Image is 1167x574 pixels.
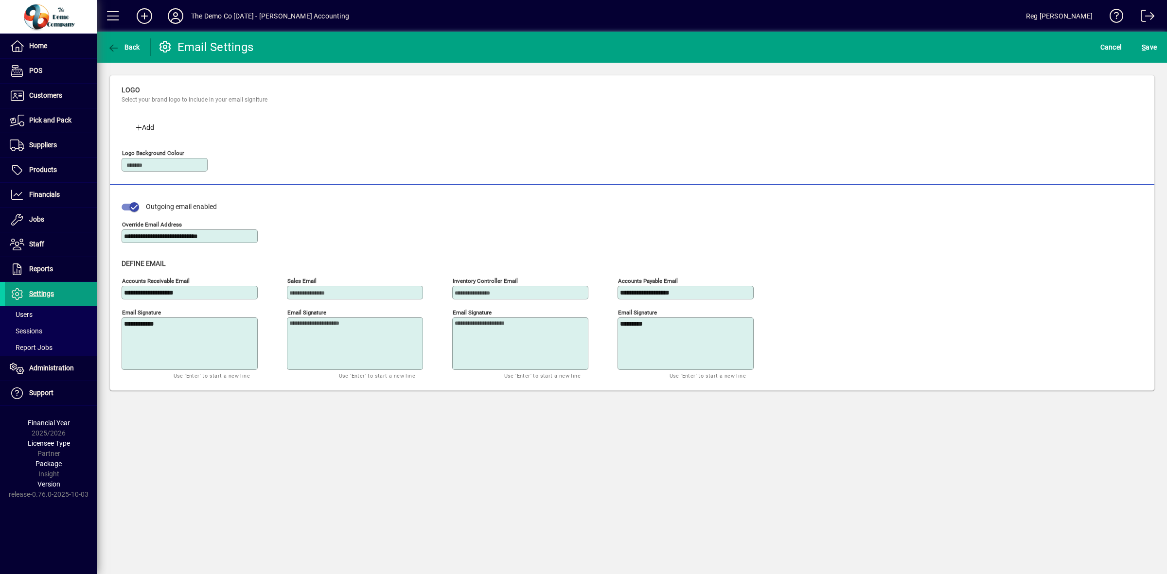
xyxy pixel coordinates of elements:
span: Suppliers [29,141,57,149]
mat-hint: Use 'Enter' to start a new line [174,370,250,381]
a: Financials [5,183,97,207]
mat-label: Override Email Address [122,221,182,227]
mat-label: Email Signature [453,309,492,315]
div: Reg [PERSON_NAME] [1026,8,1093,24]
span: Jobs [29,215,44,223]
a: Suppliers [5,133,97,157]
span: Staff [29,240,44,248]
span: Version [37,480,60,488]
mat-label: Email Signature [122,309,161,315]
mat-label: Email Signature [618,309,657,315]
mat-hint: Use 'Enter' to start a new line [339,370,415,381]
div: Select your brand logo to include in your email signiture [122,95,418,104]
mat-hint: Use 'Enter' to start a new line [670,370,746,381]
span: Financials [29,191,60,198]
span: Back [107,43,140,51]
span: Licensee Type [28,439,70,447]
span: Reports [29,265,53,273]
span: Sessions [10,327,42,335]
mat-label: Email Signature [287,309,326,315]
div: Email Settings [158,39,254,55]
span: Cancel [1100,39,1122,55]
span: Home [29,42,47,50]
div: Add [122,122,168,133]
a: Customers [5,84,97,108]
mat-label: Accounts receivable email [122,277,190,284]
a: Reports [5,257,97,281]
span: Define Email [122,260,166,267]
a: Home [5,34,97,58]
button: Add [122,119,168,136]
span: Customers [29,91,62,99]
mat-hint: Use 'Enter' to start a new line [504,370,581,381]
button: Save [1139,38,1159,56]
button: Add [129,7,160,25]
span: Users [10,311,33,318]
a: Jobs [5,208,97,232]
a: Pick and Pack [5,108,97,133]
span: ave [1142,39,1157,55]
mat-label: Logo background colour [122,150,184,157]
a: Sessions [5,323,97,339]
a: Staff [5,232,97,257]
span: Package [35,460,62,468]
span: Outgoing email enabled [146,203,217,210]
span: Pick and Pack [29,116,71,124]
span: Report Jobs [10,344,53,351]
mat-label: Inventory Controller Email [453,277,518,284]
button: Profile [160,7,191,25]
span: S [1142,43,1146,51]
a: POS [5,59,97,83]
mat-label: Accounts Payable Email [618,277,678,284]
span: Settings [29,290,54,297]
button: Cancel [1098,38,1124,56]
a: Support [5,381,97,405]
span: Support [29,389,53,397]
span: Logo [122,86,140,94]
span: Financial Year [28,419,70,427]
span: Administration [29,364,74,372]
a: Logout [1133,2,1155,34]
a: Report Jobs [5,339,97,356]
mat-label: Sales email [287,277,317,284]
div: The Demo Co [DATE] - [PERSON_NAME] Accounting [191,8,349,24]
a: Users [5,306,97,323]
a: Administration [5,356,97,381]
span: POS [29,67,42,74]
a: Knowledge Base [1102,2,1124,34]
a: Products [5,158,97,182]
span: Products [29,166,57,174]
button: Back [105,38,142,56]
app-page-header-button: Back [97,38,151,56]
